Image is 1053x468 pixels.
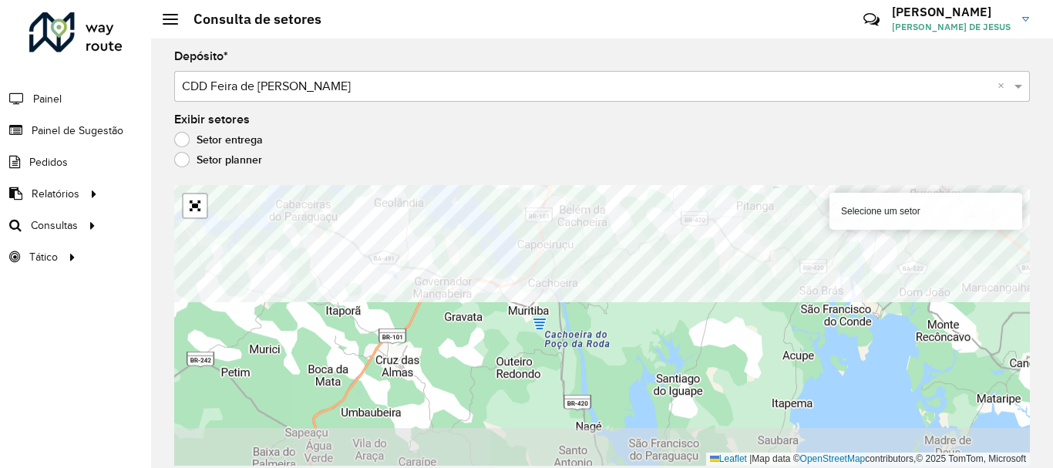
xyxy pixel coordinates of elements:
[178,11,321,28] h2: Consulta de setores
[174,132,263,147] label: Setor entrega
[183,194,207,217] a: Abrir mapa em tela cheia
[800,453,866,464] a: OpenStreetMap
[33,91,62,107] span: Painel
[892,5,1011,19] h3: [PERSON_NAME]
[174,110,250,129] label: Exibir setores
[29,154,68,170] span: Pedidos
[892,20,1011,34] span: [PERSON_NAME] DE JESUS
[706,453,1030,466] div: Map data © contributors,© 2025 TomTom, Microsoft
[997,77,1011,96] span: Clear all
[855,3,888,36] a: Contato Rápido
[29,249,58,265] span: Tático
[174,47,228,66] label: Depósito
[749,453,752,464] span: |
[174,152,262,167] label: Setor planner
[31,217,78,234] span: Consultas
[710,453,747,464] a: Leaflet
[829,193,1022,230] div: Selecione um setor
[32,123,123,139] span: Painel de Sugestão
[32,186,79,202] span: Relatórios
